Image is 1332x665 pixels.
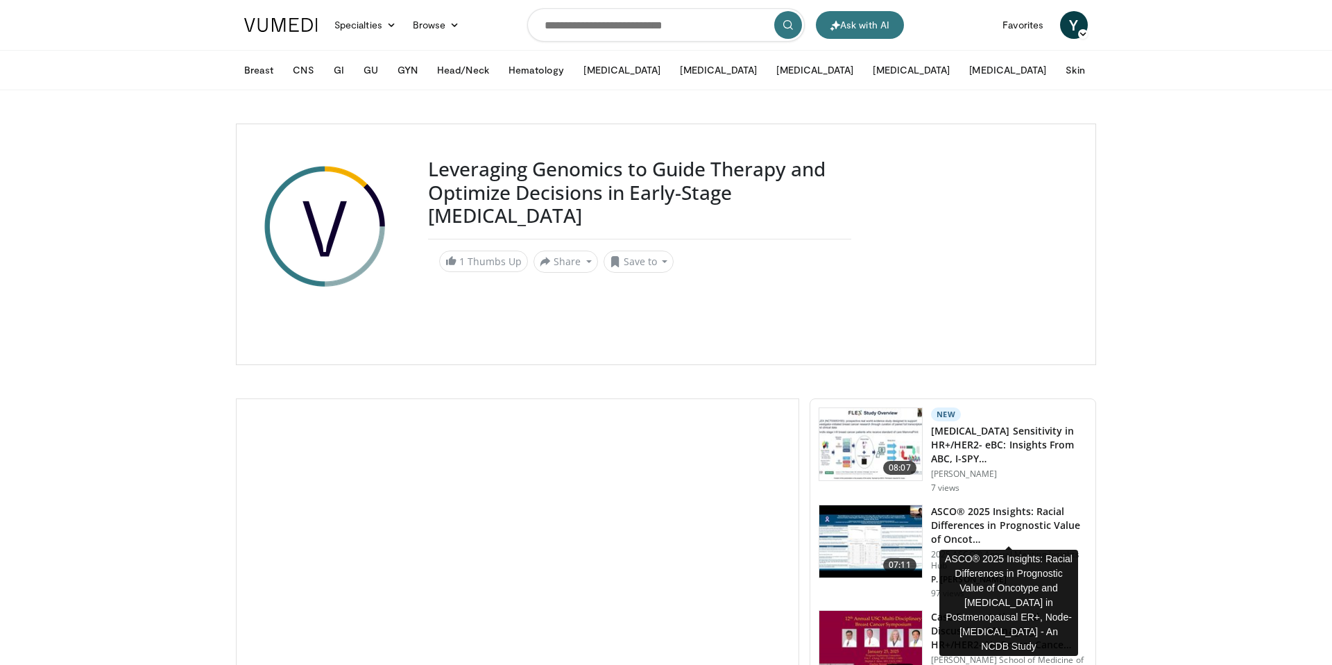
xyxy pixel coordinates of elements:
[575,56,669,84] button: [MEDICAL_DATA]
[1057,56,1093,84] button: Skin
[868,158,1076,331] iframe: Advertisement
[931,469,1087,480] p: [PERSON_NAME]
[500,56,573,84] button: Hematology
[439,251,528,272] a: 1 Thumbs Up
[325,56,352,84] button: GI
[672,56,765,84] button: [MEDICAL_DATA]
[429,56,497,84] button: Head/Neck
[527,8,805,42] input: Search topics, interventions
[459,255,465,268] span: 1
[1060,11,1088,39] a: Y
[284,56,322,84] button: CNS
[819,407,1087,494] a: 08:07 New [MEDICAL_DATA] Sensitivity in HR+/HER2- eBC: Insights From ABC, I-SPY… [PERSON_NAME] 7 ...
[883,558,916,572] span: 07:11
[931,505,1087,546] h3: ASCO® 2025 Insights: Racial Differences in Prognostic Value of Oncot…
[931,482,960,494] p: 7 views
[819,505,1087,599] a: 07:11 ASCO® 2025 Insights: Racial Differences in Prognostic Value of Oncot… 2025 ASCO® Annual Mee...
[819,505,922,578] img: 0d7f79a4-c128-45ef-b9fe-07876c6a5f46.150x105_q85_crop-smart_upscale.jpg
[404,11,468,39] a: Browse
[961,56,1054,84] button: [MEDICAL_DATA]
[393,489,642,625] button: Play Video
[864,56,958,84] button: [MEDICAL_DATA]
[816,11,904,39] button: Ask with AI
[533,251,598,273] button: Share
[355,56,386,84] button: GU
[768,56,862,84] button: [MEDICAL_DATA]
[931,588,965,599] p: 97 views
[931,407,962,421] p: New
[883,461,916,475] span: 08:07
[604,251,674,273] button: Save to
[994,11,1052,39] a: Favorites
[939,550,1078,656] div: ASCO® 2025 Insights: Racial Differences in Prognostic Value of Oncotype and [MEDICAL_DATA] in Pos...
[931,574,1087,585] p: P. [PERSON_NAME]
[819,408,922,480] img: 505b56eb-bbdf-4ffa-9b7f-320496728ca8.150x105_q85_crop-smart_upscale.jpg
[931,424,1087,466] h3: [MEDICAL_DATA] Sensitivity in HR+/HER2- eBC: Insights From ABC, I-SPY…
[326,11,404,39] a: Specialties
[428,158,851,228] h3: Leveraging Genomics to Guide Therapy and Optimize Decisions in Early-Stage [MEDICAL_DATA]
[931,610,1087,652] h3: Case Presentation and Discussion: Managing HR+/HER2- N+ Breast Cance…
[931,549,1087,571] p: 2025 ASCO® Annual Meeting Insights Hub
[389,56,426,84] button: GYN
[236,56,282,84] button: Breast
[244,18,318,32] img: VuMedi Logo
